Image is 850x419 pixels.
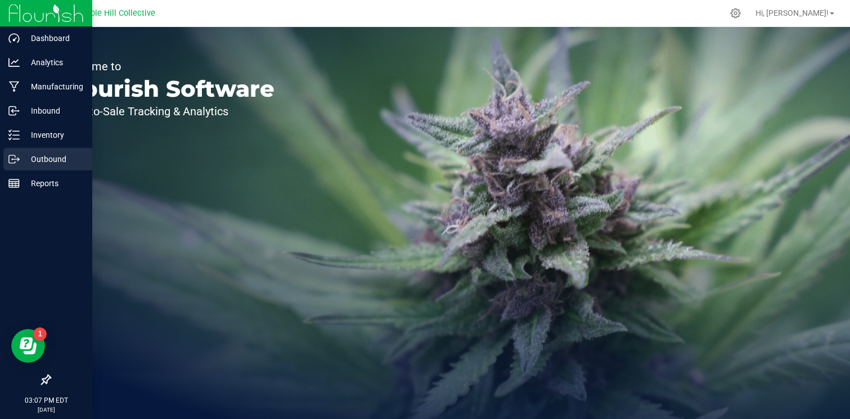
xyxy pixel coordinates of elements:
p: Outbound [20,152,87,166]
p: Welcome to [61,61,275,72]
inline-svg: Outbound [8,154,20,165]
p: Manufacturing [20,80,87,93]
p: 03:07 PM EDT [5,395,87,406]
p: Seed-to-Sale Tracking & Analytics [61,106,275,117]
p: Flourish Software [61,78,275,100]
p: Inbound [20,104,87,118]
inline-svg: Manufacturing [8,81,20,92]
inline-svg: Dashboard [8,33,20,44]
span: Hi, [PERSON_NAME]! [755,8,829,17]
p: Dashboard [20,31,87,45]
inline-svg: Inbound [8,105,20,116]
div: Manage settings [728,8,743,19]
p: Reports [20,177,87,190]
span: Temple Hill Collective [74,8,155,18]
p: Analytics [20,56,87,69]
inline-svg: Inventory [8,129,20,141]
p: Inventory [20,128,87,142]
inline-svg: Analytics [8,57,20,68]
inline-svg: Reports [8,178,20,189]
iframe: Resource center [11,329,45,363]
p: [DATE] [5,406,87,414]
iframe: Resource center unread badge [33,327,47,341]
